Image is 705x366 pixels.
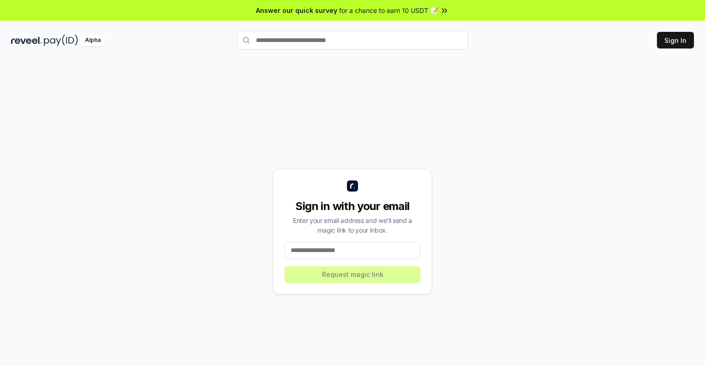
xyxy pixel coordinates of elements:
[44,35,78,46] img: pay_id
[80,35,106,46] div: Alpha
[11,35,42,46] img: reveel_dark
[657,32,694,48] button: Sign In
[256,6,337,15] span: Answer our quick survey
[339,6,438,15] span: for a chance to earn 10 USDT 📝
[285,216,420,235] div: Enter your email address and we’ll send a magic link to your inbox.
[347,180,358,192] img: logo_small
[285,199,420,214] div: Sign in with your email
